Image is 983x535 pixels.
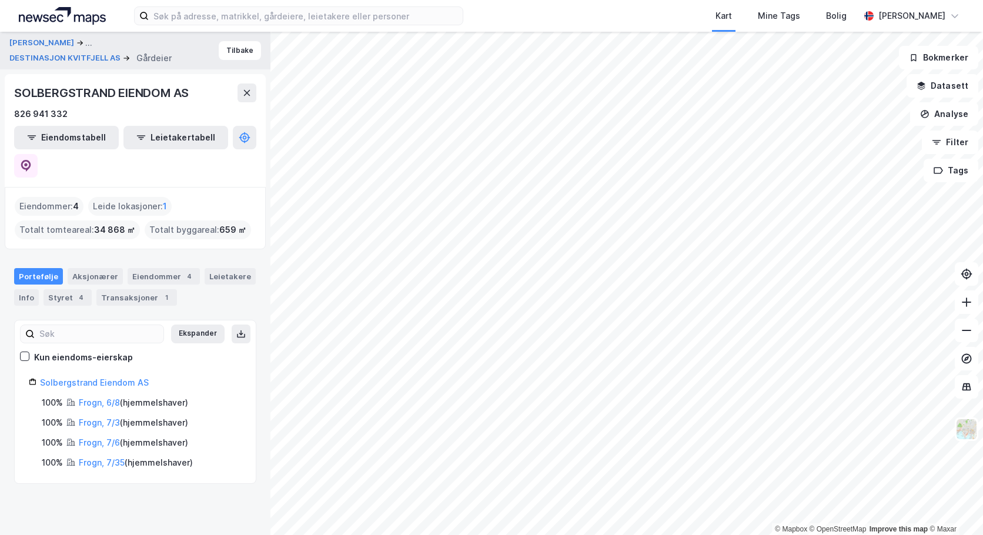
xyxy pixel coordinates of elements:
[163,199,167,213] span: 1
[870,525,928,533] a: Improve this map
[878,9,945,23] div: [PERSON_NAME]
[42,416,63,430] div: 100%
[42,396,63,410] div: 100%
[149,7,463,25] input: Søk på adresse, matrikkel, gårdeiere, leietakere eller personer
[715,9,732,23] div: Kart
[68,268,123,285] div: Aksjonærer
[123,126,228,149] button: Leietakertabell
[171,325,225,343] button: Ekspander
[85,36,92,50] div: ...
[128,268,200,285] div: Eiendommer
[75,292,87,303] div: 4
[96,289,177,306] div: Transaksjoner
[219,223,246,237] span: 659 ㎡
[79,416,188,430] div: ( hjemmelshaver )
[924,479,983,535] iframe: Chat Widget
[35,325,163,343] input: Søk
[34,350,133,365] div: Kun eiendoms-eierskap
[44,289,92,306] div: Styret
[79,417,120,427] a: Frogn, 7/3
[79,437,120,447] a: Frogn, 7/6
[183,270,195,282] div: 4
[42,456,63,470] div: 100%
[955,418,978,440] img: Z
[775,525,807,533] a: Mapbox
[88,197,172,216] div: Leide lokasjoner :
[826,9,847,23] div: Bolig
[907,74,978,98] button: Datasett
[73,199,79,213] span: 4
[40,377,149,387] a: Solbergstrand Eiendom AS
[14,107,68,121] div: 826 941 332
[42,436,63,450] div: 100%
[758,9,800,23] div: Mine Tags
[219,41,261,60] button: Tilbake
[922,131,978,154] button: Filter
[924,159,978,182] button: Tags
[136,51,172,65] div: Gårdeier
[924,479,983,535] div: Kontrollprogram for chat
[899,46,978,69] button: Bokmerker
[14,268,63,285] div: Portefølje
[910,102,978,126] button: Analyse
[79,457,125,467] a: Frogn, 7/35
[79,397,120,407] a: Frogn, 6/8
[79,456,193,470] div: ( hjemmelshaver )
[145,220,251,239] div: Totalt byggareal :
[19,7,106,25] img: logo.a4113a55bc3d86da70a041830d287a7e.svg
[15,220,140,239] div: Totalt tomteareal :
[9,52,123,64] button: DESTINASJON KVITFJELL AS
[205,268,256,285] div: Leietakere
[14,83,191,102] div: SOLBERGSTRAND EIENDOM AS
[15,197,83,216] div: Eiendommer :
[79,436,188,450] div: ( hjemmelshaver )
[14,126,119,149] button: Eiendomstabell
[161,292,172,303] div: 1
[79,396,188,410] div: ( hjemmelshaver )
[14,289,39,306] div: Info
[810,525,867,533] a: OpenStreetMap
[94,223,135,237] span: 34 868 ㎡
[9,36,76,50] button: [PERSON_NAME]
